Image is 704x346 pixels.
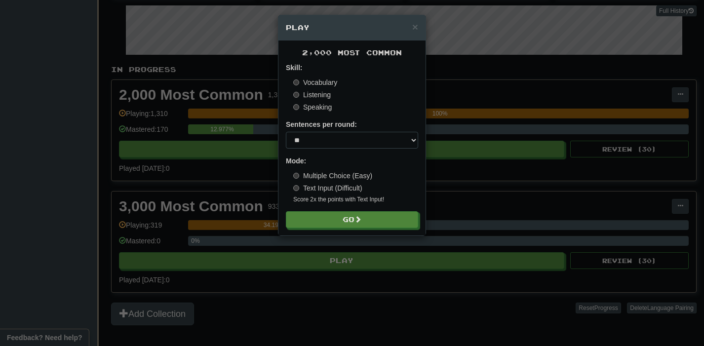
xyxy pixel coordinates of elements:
input: Text Input (Difficult) [293,185,299,191]
label: Speaking [293,102,332,112]
small: Score 2x the points with Text Input ! [293,195,418,204]
input: Multiple Choice (Easy) [293,173,299,179]
button: Close [412,22,418,32]
span: × [412,21,418,33]
span: 2,000 Most Common [302,48,402,57]
label: Text Input (Difficult) [293,183,362,193]
label: Listening [293,90,331,100]
button: Go [286,211,418,228]
label: Sentences per round: [286,119,357,129]
input: Vocabulary [293,79,299,85]
strong: Skill: [286,64,302,72]
label: Vocabulary [293,77,337,87]
input: Speaking [293,104,299,110]
h5: Play [286,23,418,33]
strong: Mode: [286,157,306,165]
input: Listening [293,92,299,98]
label: Multiple Choice (Easy) [293,171,372,181]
